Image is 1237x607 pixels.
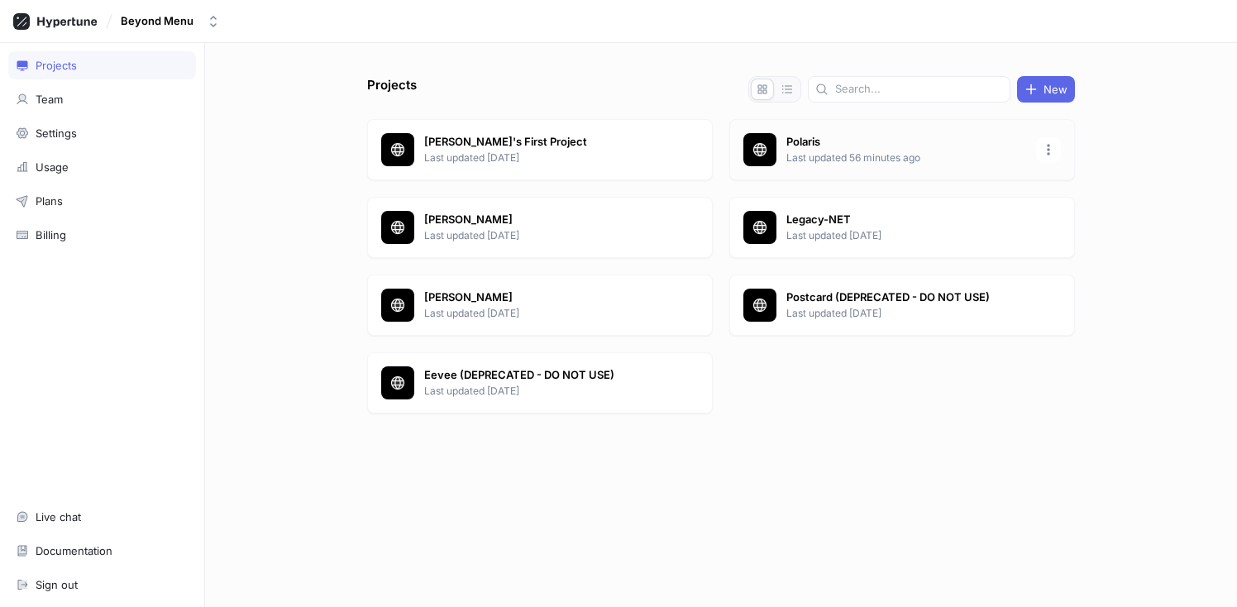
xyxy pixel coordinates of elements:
[424,384,664,399] p: Last updated [DATE]
[36,160,69,174] div: Usage
[424,228,664,243] p: Last updated [DATE]
[786,212,1026,228] p: Legacy-NET
[424,151,664,165] p: Last updated [DATE]
[36,228,66,241] div: Billing
[424,289,664,306] p: [PERSON_NAME]
[424,306,664,321] p: Last updated [DATE]
[1044,84,1067,94] span: New
[8,153,196,181] a: Usage
[114,7,227,35] button: Beyond Menu
[36,59,77,72] div: Projects
[835,81,1003,98] input: Search...
[424,212,664,228] p: [PERSON_NAME]
[36,93,63,106] div: Team
[786,289,1026,306] p: Postcard (DEPRECATED - DO NOT USE)
[8,51,196,79] a: Projects
[36,544,112,557] div: Documentation
[8,119,196,147] a: Settings
[121,14,193,28] div: Beyond Menu
[8,537,196,565] a: Documentation
[786,228,1026,243] p: Last updated [DATE]
[8,187,196,215] a: Plans
[424,367,664,384] p: Eevee (DEPRECATED - DO NOT USE)
[36,510,81,523] div: Live chat
[36,578,78,591] div: Sign out
[786,151,1026,165] p: Last updated 56 minutes ago
[36,194,63,208] div: Plans
[424,134,664,151] p: [PERSON_NAME]'s First Project
[36,127,77,140] div: Settings
[1017,76,1075,103] button: New
[8,85,196,113] a: Team
[786,134,1026,151] p: Polaris
[8,221,196,249] a: Billing
[786,306,1026,321] p: Last updated [DATE]
[367,76,417,103] p: Projects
